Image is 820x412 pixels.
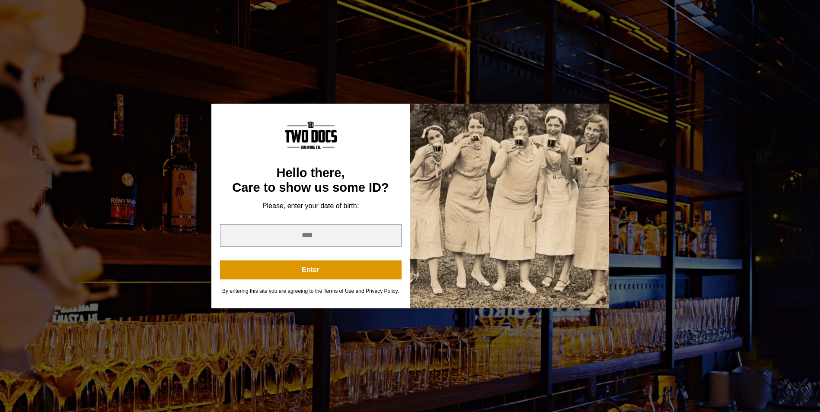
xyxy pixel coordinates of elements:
[220,224,402,247] input: year
[285,121,337,149] img: Content Logo
[220,202,402,210] div: Please, enter your date of birth:
[220,288,402,295] div: By entering this site you are agreeing to the Terms of Use and Privacy Policy.
[220,166,402,195] div: Hello there, Care to show us some ID?
[220,260,402,279] button: Enter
